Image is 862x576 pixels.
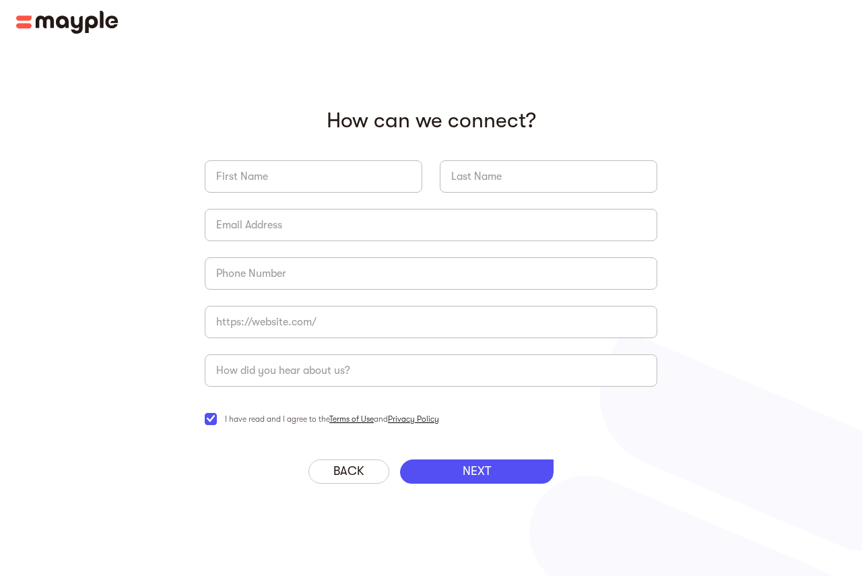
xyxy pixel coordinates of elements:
[333,464,364,479] p: Back
[205,257,657,290] input: Phone Number
[16,11,119,34] img: Mayple logo
[440,160,657,193] input: Last Name
[205,354,657,387] input: How did you hear about us?
[388,414,439,424] a: Privacy Policy
[205,209,657,241] input: Email Address
[329,414,374,424] a: Terms of Use
[225,411,439,427] span: I have read and I agree to the and
[205,108,657,133] p: How can we connect?
[205,160,422,193] input: First Name
[463,464,491,479] p: NEXT
[205,306,657,338] input: https://website.com/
